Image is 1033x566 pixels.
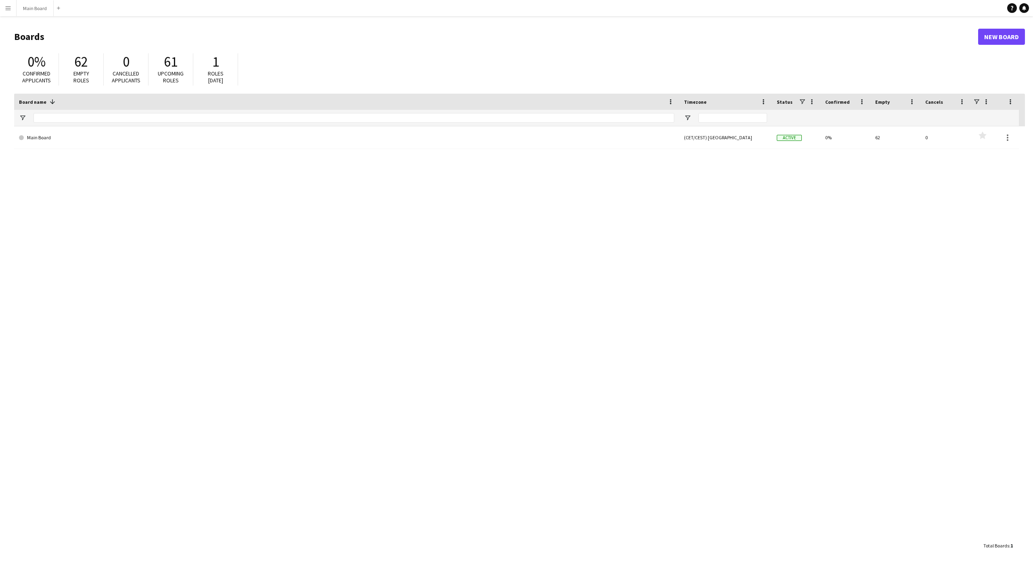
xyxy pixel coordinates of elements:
span: Upcoming roles [158,70,184,84]
input: Board name Filter Input [33,113,674,123]
span: 0% [27,53,46,71]
a: Main Board [19,126,674,149]
span: Confirmed [825,99,850,105]
span: Cancelled applicants [112,70,140,84]
span: Board name [19,99,46,105]
div: (CET/CEST) [GEOGRAPHIC_DATA] [679,126,772,149]
div: 62 [870,126,920,149]
button: Main Board [17,0,54,16]
h1: Boards [14,31,978,43]
span: Status [777,99,793,105]
div: 0% [820,126,870,149]
span: Active [777,135,802,141]
span: Timezone [684,99,707,105]
span: Confirmed applicants [22,70,51,84]
a: New Board [978,29,1025,45]
span: 1 [212,53,219,71]
span: Total Boards [983,543,1009,549]
span: Cancels [925,99,943,105]
button: Open Filter Menu [19,114,26,122]
div: : [983,538,1013,553]
span: 0 [123,53,130,71]
input: Timezone Filter Input [698,113,767,123]
div: 0 [920,126,970,149]
span: 61 [164,53,178,71]
span: Roles [DATE] [208,70,224,84]
span: Empty roles [73,70,89,84]
span: 62 [74,53,88,71]
span: 1 [1010,543,1013,549]
button: Open Filter Menu [684,114,691,122]
span: Empty [875,99,890,105]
